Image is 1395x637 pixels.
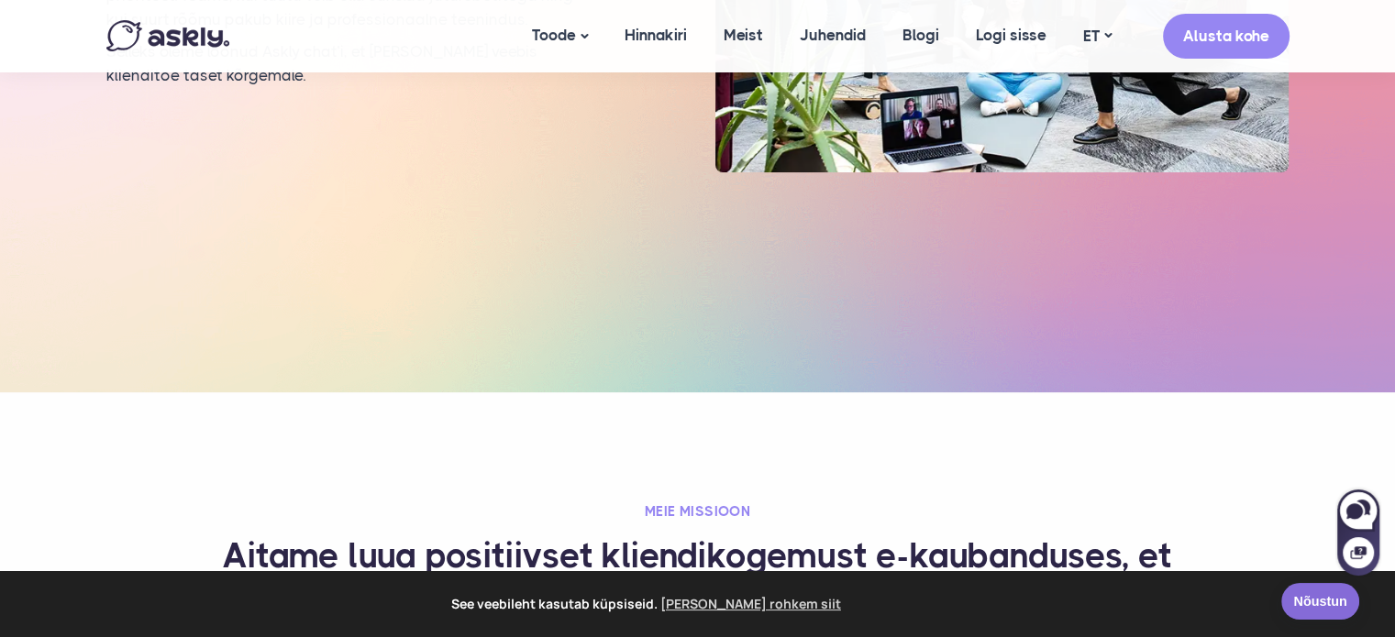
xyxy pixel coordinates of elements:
h3: Aitame luua positiivset kliendikogemust e-kaubanduses, et iga klient tunneks end sinu veebilehel ... [207,534,1189,621]
img: Askly [106,20,229,51]
h2: Meie missioon [207,502,1189,521]
a: ET [1065,23,1130,49]
a: Nõustun [1281,583,1359,620]
a: learn more about cookies [658,590,844,618]
span: See veebileht kasutab küpsiseid. [27,590,1268,618]
a: Alusta kohe [1163,14,1290,59]
iframe: Askly chat [1335,486,1381,577]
